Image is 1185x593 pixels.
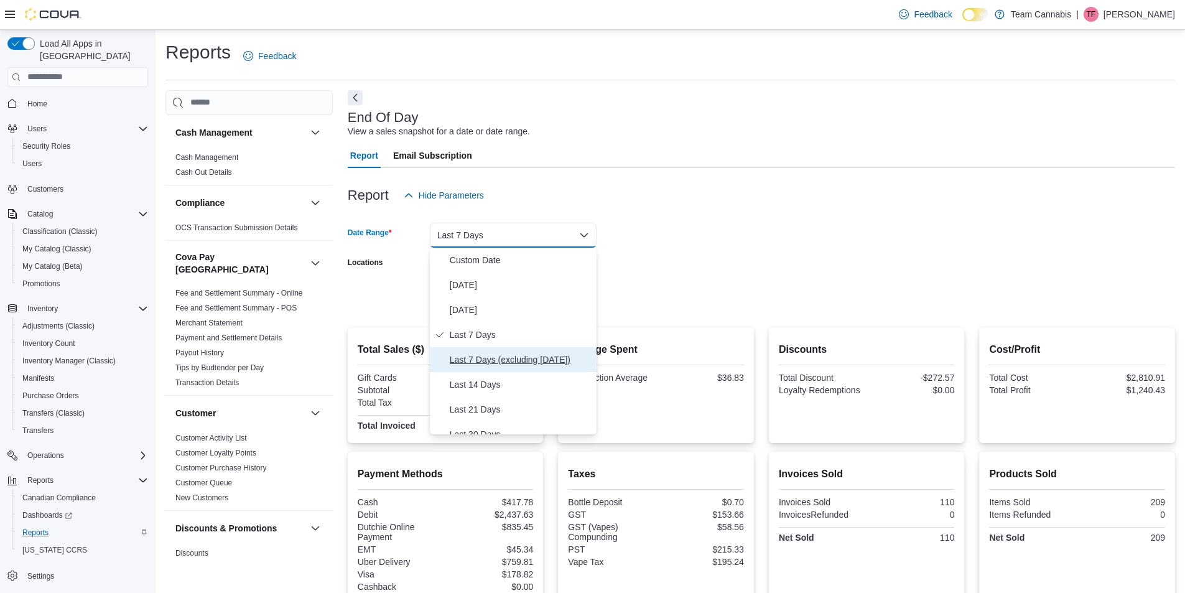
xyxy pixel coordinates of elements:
button: Cova Pay [GEOGRAPHIC_DATA] [175,251,305,276]
button: My Catalog (Beta) [12,258,153,275]
a: Feedback [238,44,301,68]
span: Adjustments (Classic) [22,321,95,331]
h3: Compliance [175,197,225,209]
button: Cash Management [175,126,305,139]
span: Transfers [17,423,148,438]
div: Select listbox [430,248,597,434]
a: Users [17,156,47,171]
a: Manifests [17,371,59,386]
span: Last 21 Days [450,402,592,417]
span: Last 7 Days (excluding [DATE]) [450,352,592,367]
button: Transfers [12,422,153,439]
div: Loyalty Redemptions [779,385,864,395]
span: Customer Activity List [175,433,247,443]
span: Washington CCRS [17,543,148,558]
span: Promotions [22,279,60,289]
a: New Customers [175,493,228,502]
button: Compliance [308,195,323,210]
button: Promotions [12,275,153,292]
span: OCS Transaction Submission Details [175,223,298,233]
a: Discounts [175,549,208,558]
a: Dashboards [12,507,153,524]
span: Feedback [914,8,952,21]
span: Feedback [258,50,296,62]
span: Adjustments (Classic) [17,319,148,334]
button: Reports [12,524,153,541]
div: Tom Finnigan [1084,7,1099,22]
button: Customer [308,406,323,421]
a: Customers [22,182,68,197]
button: Inventory Manager (Classic) [12,352,153,370]
button: Users [22,121,52,136]
div: GST (Vapes) Compunding [568,522,653,542]
button: Classification (Classic) [12,223,153,240]
h2: Payment Methods [358,467,534,482]
span: Purchase Orders [22,391,79,401]
button: Inventory [22,301,63,316]
div: Bottle Deposit [568,497,653,507]
div: Items Sold [989,497,1074,507]
span: Inventory Manager (Classic) [22,356,116,366]
span: Customer Loyalty Points [175,448,256,458]
div: GST [568,510,653,520]
div: $178.82 [448,569,533,579]
span: Customer Purchase History [175,463,267,473]
button: Inventory [2,300,153,317]
a: Reports [17,525,53,540]
span: Customer Queue [175,478,232,488]
a: Customer Loyalty Points [175,449,256,457]
div: Compliance [165,220,333,240]
div: Cashback [358,582,443,592]
p: Team Cannabis [1011,7,1071,22]
span: Dashboards [17,508,148,523]
button: Operations [2,447,153,464]
div: Invoices Sold [779,497,864,507]
span: Custom Date [450,253,592,268]
div: $417.78 [448,497,533,507]
div: Visa [358,569,443,579]
button: Cova Pay [GEOGRAPHIC_DATA] [308,256,323,271]
span: Catalog [22,207,148,222]
div: $759.81 [448,557,533,567]
a: Canadian Compliance [17,490,101,505]
button: Inventory Count [12,335,153,352]
button: Users [2,120,153,138]
div: Customer [165,431,333,510]
a: Merchant Statement [175,319,243,327]
span: Reports [27,475,53,485]
label: Date Range [348,228,392,238]
input: Dark Mode [962,8,988,21]
span: Canadian Compliance [17,490,148,505]
a: Classification (Classic) [17,224,103,239]
div: $45.34 [448,544,533,554]
span: Load All Apps in [GEOGRAPHIC_DATA] [35,37,148,62]
button: Manifests [12,370,153,387]
h2: Invoices Sold [779,467,955,482]
p: [PERSON_NAME] [1104,7,1175,22]
h3: Report [348,188,389,203]
div: Cash Management [165,150,333,185]
h2: Average Spent [568,342,744,357]
span: Dark Mode [962,21,963,22]
div: Total Cost [989,373,1074,383]
span: Settings [27,571,54,581]
div: -$272.57 [869,373,954,383]
div: 0 [869,510,954,520]
button: Last 7 Days [430,223,597,248]
span: Cash Out Details [175,167,232,177]
span: Operations [27,451,64,460]
button: Users [12,155,153,172]
button: Reports [22,473,58,488]
span: Classification (Classic) [22,226,98,236]
div: Total Profit [989,385,1074,395]
a: Tips by Budtender per Day [175,363,264,372]
span: Manifests [22,373,54,383]
button: Operations [22,448,69,463]
div: $58.56 [659,522,744,532]
span: Transfers (Classic) [17,406,148,421]
a: Transaction Details [175,378,239,387]
a: My Catalog (Beta) [17,259,88,274]
span: Customers [27,184,63,194]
